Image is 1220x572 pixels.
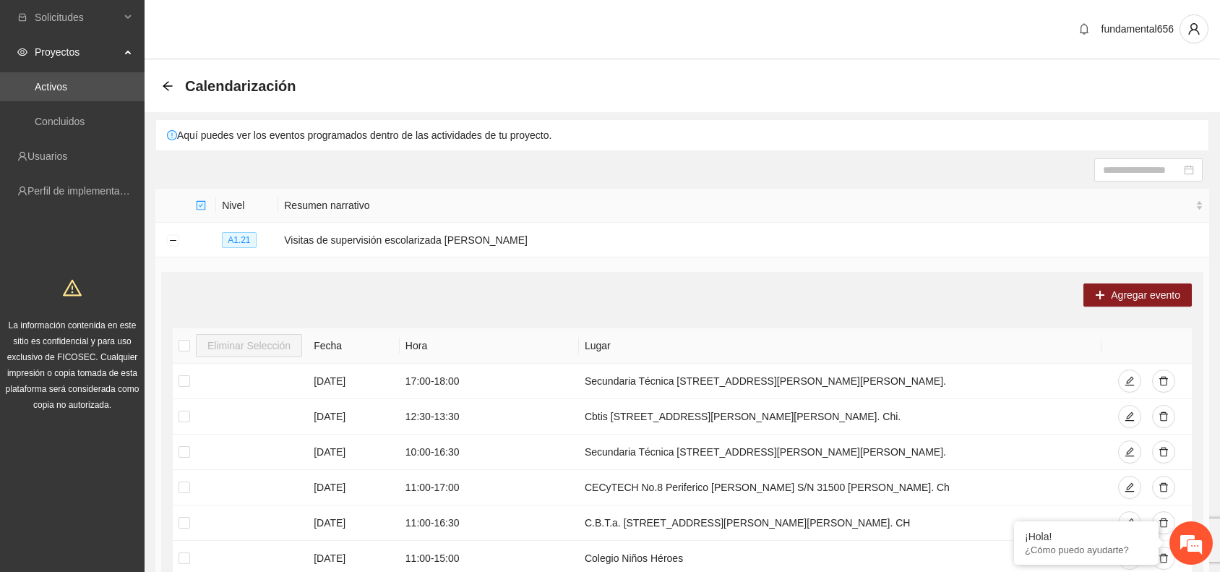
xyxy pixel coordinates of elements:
[1025,531,1148,542] div: ¡Hola!
[1159,376,1169,388] span: delete
[35,3,120,32] span: Solicitudes
[579,505,1102,541] td: C.B.T.a. [STREET_ADDRESS][PERSON_NAME][PERSON_NAME]. CH
[1118,511,1141,534] button: edit
[162,80,173,92] span: arrow-left
[1025,545,1148,555] p: ¿Cómo puedo ayudarte?
[17,47,27,57] span: eye
[278,223,1209,257] td: Visitas de supervisión escolarizada [PERSON_NAME]
[579,435,1102,470] td: Secundaria Técnica [STREET_ADDRESS][PERSON_NAME][PERSON_NAME].
[308,364,400,399] td: [DATE]
[308,435,400,470] td: [DATE]
[1118,440,1141,464] button: edit
[1073,17,1096,40] button: bell
[1159,411,1169,423] span: delete
[284,197,1193,213] span: Resumen narrativo
[35,81,67,93] a: Activos
[1152,405,1175,428] button: delete
[35,38,120,67] span: Proyectos
[1159,553,1169,565] span: delete
[1152,440,1175,464] button: delete
[400,364,579,399] td: 17:00 - 18:00
[400,328,579,364] th: Hora
[400,435,579,470] td: 10:00 - 16:30
[1118,476,1141,499] button: edit
[27,185,140,197] a: Perfil de implementadora
[1083,283,1192,307] button: plusAgregar evento
[400,505,579,541] td: 11:00 - 16:30
[1125,447,1135,458] span: edit
[1125,376,1135,388] span: edit
[185,74,296,98] span: Calendarización
[579,470,1102,505] td: CECyTECH No.8 Periferico [PERSON_NAME] S/N 31500 [PERSON_NAME]. Ch
[1095,290,1105,302] span: plus
[1159,447,1169,458] span: delete
[17,12,27,22] span: inbox
[1159,482,1169,494] span: delete
[1101,23,1174,35] span: fundamental656
[308,470,400,505] td: [DATE]
[196,200,206,210] span: check-square
[196,334,302,357] button: Eliminar Selección
[1152,370,1175,393] button: delete
[1152,511,1175,534] button: delete
[1125,482,1135,494] span: edit
[162,80,173,93] div: Back
[400,399,579,435] td: 12:30 - 13:30
[156,120,1208,150] div: Aquí puedes ver los eventos programados dentro de las actividades de tu proyecto.
[1125,411,1135,423] span: edit
[167,235,179,247] button: Collapse row
[1118,370,1141,393] button: edit
[1180,22,1208,35] span: user
[1152,547,1175,570] button: delete
[167,130,177,140] span: exclamation-circle
[1159,518,1169,529] span: delete
[6,320,139,410] span: La información contenida en este sitio es confidencial y para uso exclusivo de FICOSEC. Cualquier...
[1111,287,1180,303] span: Agregar evento
[278,189,1209,223] th: Resumen narrativo
[1180,14,1208,43] button: user
[222,232,256,248] span: A1.21
[1152,476,1175,499] button: delete
[308,328,400,364] th: Fecha
[216,189,278,223] th: Nivel
[579,399,1102,435] td: Cbtis [STREET_ADDRESS][PERSON_NAME][PERSON_NAME]. Chi.
[27,150,67,162] a: Usuarios
[1073,23,1095,35] span: bell
[35,116,85,127] a: Concluidos
[308,505,400,541] td: [DATE]
[1118,405,1141,428] button: edit
[400,470,579,505] td: 11:00 - 17:00
[63,278,82,297] span: warning
[579,328,1102,364] th: Lugar
[308,399,400,435] td: [DATE]
[1125,518,1135,529] span: edit
[579,364,1102,399] td: Secundaria Técnica [STREET_ADDRESS][PERSON_NAME][PERSON_NAME].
